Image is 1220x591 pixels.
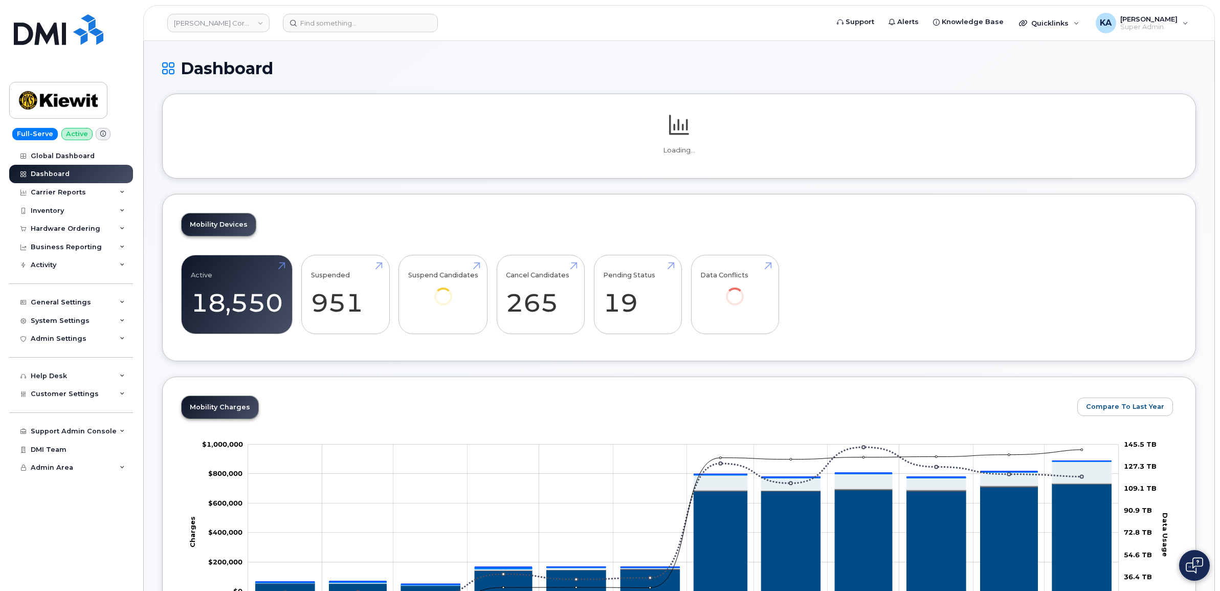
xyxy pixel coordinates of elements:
[208,558,242,566] g: $0
[603,261,672,329] a: Pending Status 19
[202,440,243,448] g: $0
[506,261,575,329] a: Cancel Candidates 265
[208,558,242,566] tspan: $200,000
[182,396,258,419] a: Mobility Charges
[1124,506,1152,514] tspan: 90.9 TB
[162,59,1196,77] h1: Dashboard
[1124,529,1152,537] tspan: 72.8 TB
[1124,551,1152,559] tspan: 54.6 TB
[1086,402,1164,411] span: Compare To Last Year
[700,261,769,320] a: Data Conflicts
[256,461,1112,584] g: GST
[208,499,242,507] tspan: $600,000
[191,261,283,329] a: Active 18,550
[181,146,1177,155] p: Loading...
[188,516,196,548] tspan: Charges
[208,470,242,478] tspan: $800,000
[202,440,243,448] tspan: $1,000,000
[408,261,478,320] a: Suspend Candidates
[208,529,242,537] tspan: $400,000
[1186,557,1203,574] img: Open chat
[1124,440,1157,448] tspan: 145.5 TB
[1077,398,1173,416] button: Compare To Last Year
[1162,513,1170,557] tspan: Data Usage
[1124,573,1152,581] tspan: 36.4 TB
[1124,462,1157,470] tspan: 127.3 TB
[182,213,256,236] a: Mobility Devices
[1124,484,1157,492] tspan: 109.1 TB
[311,261,380,329] a: Suspended 951
[208,499,242,507] g: $0
[208,470,242,478] g: $0
[208,529,242,537] g: $0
